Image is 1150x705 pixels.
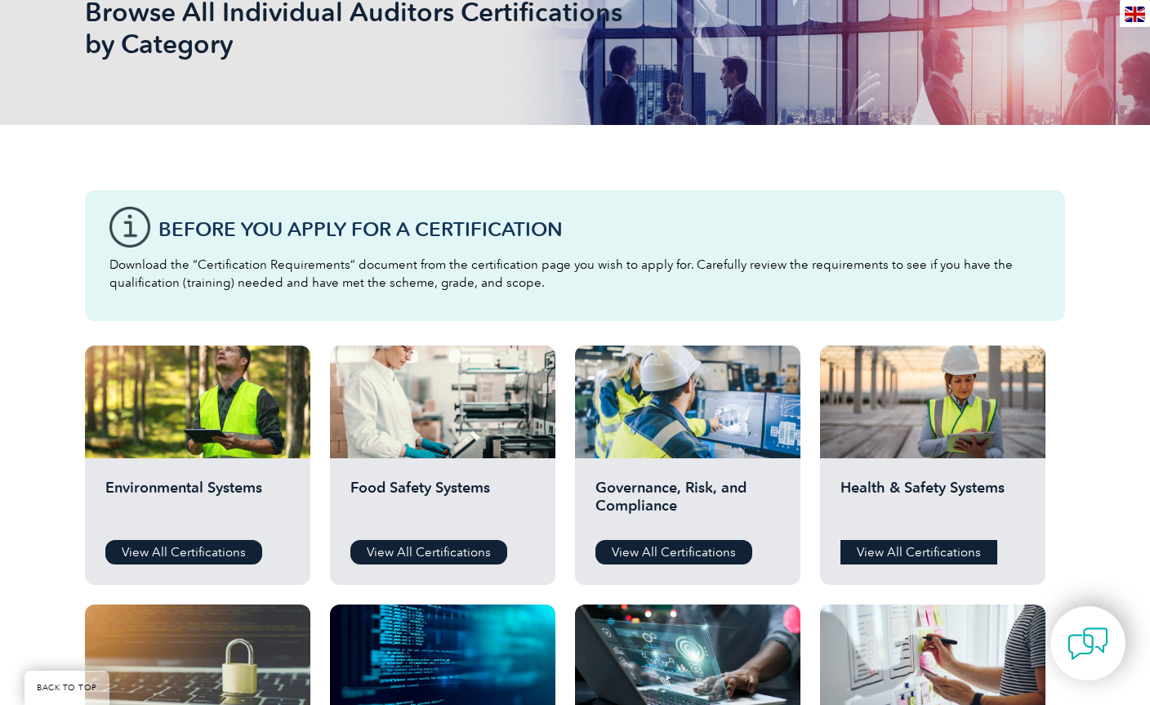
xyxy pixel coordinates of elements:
[105,540,262,564] a: View All Certifications
[158,219,1041,239] h3: Before You Apply For a Certification
[1125,7,1145,22] img: en
[1068,623,1108,664] img: contact-chat.png
[595,479,780,528] h2: Governance, Risk, and Compliance
[350,540,507,564] a: View All Certifications
[350,479,535,528] h2: Food Safety Systems
[25,671,109,705] a: BACK TO TOP
[105,479,290,528] h2: Environmental Systems
[595,540,752,564] a: View All Certifications
[109,256,1041,292] p: Download the “Certification Requirements” document from the certification page you wish to apply ...
[840,540,997,564] a: View All Certifications
[840,479,1025,528] h2: Health & Safety Systems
